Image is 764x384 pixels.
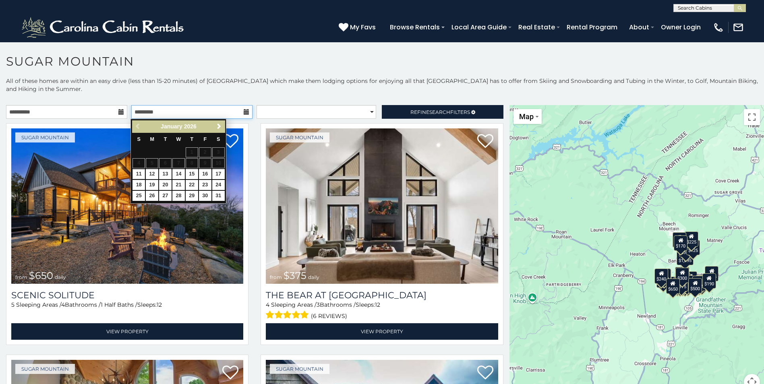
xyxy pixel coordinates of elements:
a: Rental Program [563,20,621,34]
div: $240 [673,232,686,248]
a: Sugar Mountain [270,132,329,142]
img: Scenic Solitude [11,128,243,284]
a: Browse Rentals [386,20,444,34]
a: 24 [212,180,225,190]
img: The Bear At Sugar Mountain [266,128,498,284]
a: 17 [212,169,225,179]
span: daily [55,274,66,280]
a: Add to favorites [222,365,238,382]
a: 16 [199,169,211,179]
span: My Favs [350,22,376,32]
span: Next [216,123,222,130]
div: $190 [675,267,689,282]
span: Tuesday [164,136,167,142]
a: 27 [159,191,172,201]
span: 4 [266,301,269,308]
span: from [270,274,282,280]
a: 21 [172,180,185,190]
img: phone-regular-white.png [713,22,724,33]
a: My Favs [339,22,378,33]
div: $225 [685,231,698,247]
span: 12 [375,301,380,308]
a: 22 [186,180,198,190]
a: 14 [172,169,185,179]
a: 30 [199,191,211,201]
div: $1,095 [677,250,694,265]
span: Map [519,112,534,121]
span: (6 reviews) [311,311,347,321]
span: from [15,274,27,280]
span: 5 [11,301,14,308]
a: View Property [266,323,498,340]
span: Search [429,109,450,115]
a: Add to favorites [477,133,493,150]
div: $155 [705,266,718,281]
a: Next [214,122,224,132]
a: 20 [159,180,172,190]
button: Toggle fullscreen view [744,109,760,125]
span: Saturday [217,136,220,142]
a: Sugar Mountain [270,364,329,374]
div: $195 [692,276,706,291]
img: White-1-2.png [20,15,187,39]
a: 28 [172,191,185,201]
a: 18 [133,180,145,190]
span: Refine Filters [410,109,470,115]
a: View Property [11,323,243,340]
a: Sugar Mountain [15,364,75,374]
div: $265 [676,267,689,282]
button: Change map style [513,109,542,124]
a: About [625,20,653,34]
span: $375 [284,270,306,281]
a: 25 [133,191,145,201]
a: 19 [146,180,158,190]
div: $240 [654,268,668,284]
a: 23 [199,180,211,190]
span: daily [308,274,319,280]
a: 15 [186,169,198,179]
span: Monday [150,136,154,142]
div: $300 [675,268,689,283]
div: $125 [686,240,700,255]
a: 12 [146,169,158,179]
span: 4 [61,301,65,308]
span: 1 Half Baths / [101,301,137,308]
span: 3 [317,301,320,308]
a: Real Estate [514,20,559,34]
span: 2026 [184,123,197,130]
a: The Bear At [GEOGRAPHIC_DATA] [266,290,498,301]
span: Wednesday [176,136,181,142]
div: $200 [683,271,697,287]
span: Sunday [137,136,141,142]
div: $190 [702,273,716,289]
span: 12 [157,301,162,308]
div: $170 [674,235,687,251]
a: Scenic Solitude [11,290,243,301]
div: Sleeping Areas / Bathrooms / Sleeps: [11,301,243,321]
div: $650 [666,279,679,294]
a: Scenic Solitude from $650 daily [11,128,243,284]
div: Sleeping Areas / Bathrooms / Sleeps: [266,301,498,321]
span: January [161,123,182,130]
a: Local Area Guide [447,20,511,34]
img: mail-regular-white.png [733,22,744,33]
a: Sugar Mountain [15,132,75,142]
a: 11 [133,169,145,179]
a: Owner Login [657,20,705,34]
a: The Bear At Sugar Mountain from $375 daily [266,128,498,284]
div: $175 [675,276,688,291]
div: $500 [688,278,702,293]
span: Thursday [190,136,193,142]
a: RefineSearchFilters [382,105,503,119]
a: 29 [186,191,198,201]
a: 26 [146,191,158,201]
a: 31 [212,191,225,201]
a: Add to favorites [477,365,493,382]
span: Friday [203,136,207,142]
span: $650 [29,270,53,281]
h3: The Bear At Sugar Mountain [266,290,498,301]
a: 13 [159,169,172,179]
